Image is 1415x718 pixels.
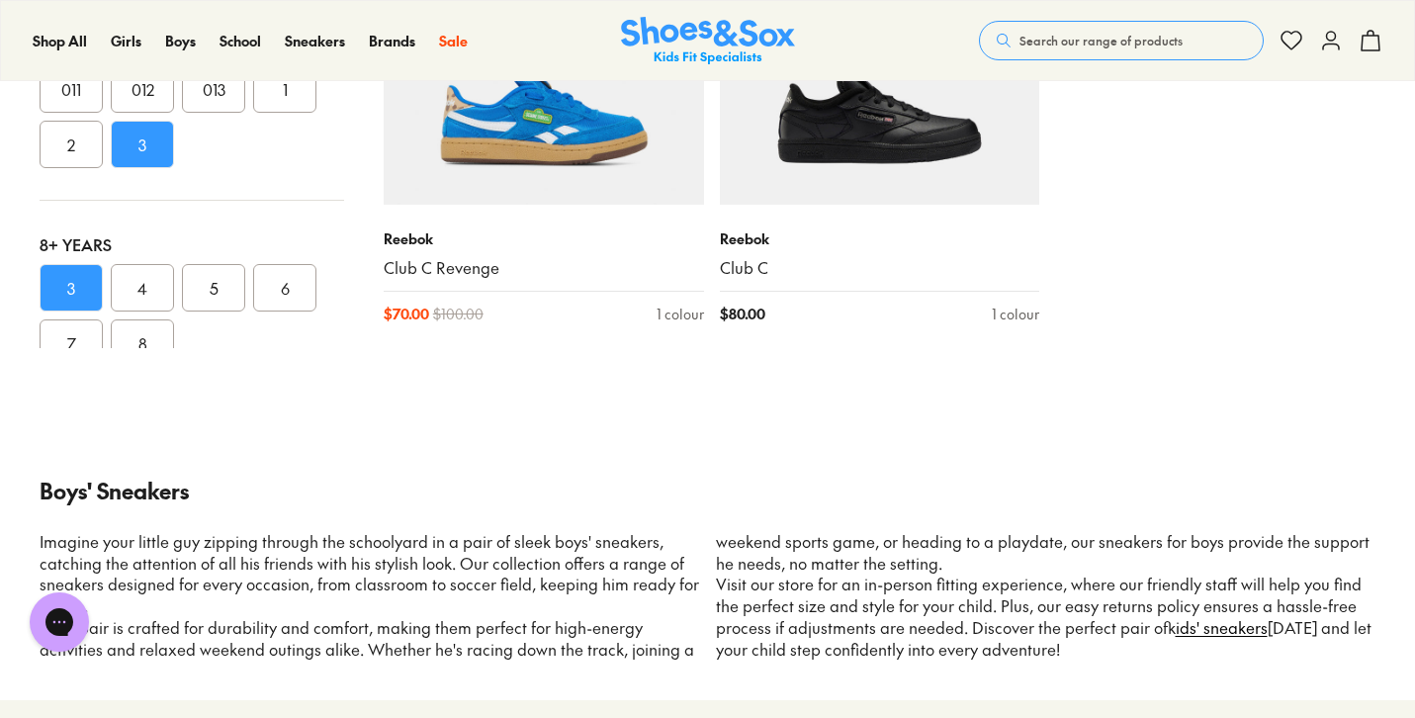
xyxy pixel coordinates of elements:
span: Sneakers [285,31,345,50]
a: Shoes & Sox [621,17,795,65]
button: 5 [182,264,245,312]
button: 2 [40,121,103,168]
button: 4 [111,264,174,312]
button: 013 [182,65,245,113]
p: Reebok [720,228,1040,249]
span: Brands [369,31,415,50]
span: Search our range of products [1019,32,1183,49]
p: Reebok [384,228,704,249]
button: 1 [253,65,316,113]
button: 7 [40,319,103,367]
a: Shop All [33,31,87,51]
a: kids' sneakers [1176,616,1268,638]
p: Visit our store for an in-person fitting experience, where our friendly staff will help you find ... [716,574,1376,661]
button: 3 [111,121,174,168]
p: Imagine your little guy zipping through the schoolyard in a pair of sleek boys' sneakers, catchin... [40,531,700,618]
div: 1 colour [992,304,1039,324]
span: School [220,31,261,50]
p: Boys' Sneakers [40,475,1375,507]
span: Girls [111,31,141,50]
iframe: Gorgias live chat messenger [20,585,99,659]
span: Boys [165,31,196,50]
button: 012 [111,65,174,113]
div: 8+ Years [40,232,344,256]
button: 3 [40,264,103,312]
span: $ 100.00 [433,304,484,324]
span: Sale [439,31,468,50]
a: Club C Revenge [384,257,704,279]
a: Sneakers [285,31,345,51]
a: Sale [439,31,468,51]
a: Girls [111,31,141,51]
div: 1 colour [657,304,704,324]
button: 011 [40,65,103,113]
a: Brands [369,31,415,51]
button: Search our range of products [979,21,1264,60]
span: $ 70.00 [384,304,429,324]
span: Shop All [33,31,87,50]
a: Boys [165,31,196,51]
a: School [220,31,261,51]
button: 8 [111,319,174,367]
span: $ 80.00 [720,304,765,324]
img: SNS_Logo_Responsive.svg [621,17,795,65]
a: Club C [720,257,1040,279]
button: 6 [253,264,316,312]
